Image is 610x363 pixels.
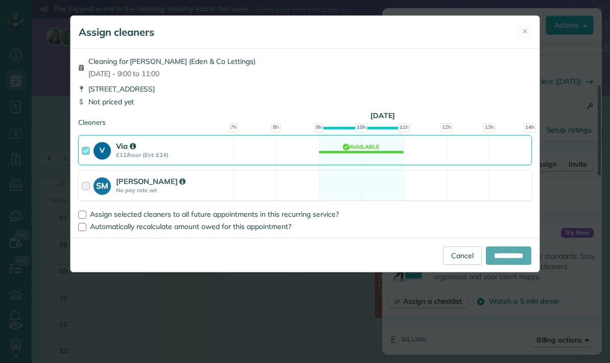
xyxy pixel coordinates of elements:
strong: No pay rate set [116,187,230,194]
div: [STREET_ADDRESS] [78,84,532,94]
strong: [PERSON_NAME] [116,176,185,186]
strong: SM [93,177,111,192]
strong: V [93,142,111,156]
span: Automatically recalculate amount owed for this appointment? [90,222,291,231]
a: Cancel [443,246,482,265]
strong: Via [116,141,136,151]
span: ✕ [522,27,528,36]
div: Not priced yet [78,97,532,107]
div: Cleaners [78,118,532,121]
span: [DATE] - 9:00 to 11:00 [88,69,255,79]
span: Assign selected cleaners to all future appointments in this recurring service? [90,210,339,219]
strong: £12/hour (Est: £24) [116,151,230,158]
h5: Assign cleaners [79,25,154,39]
span: Cleaning for [PERSON_NAME] (Eden & Co Lettings) [88,56,255,66]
